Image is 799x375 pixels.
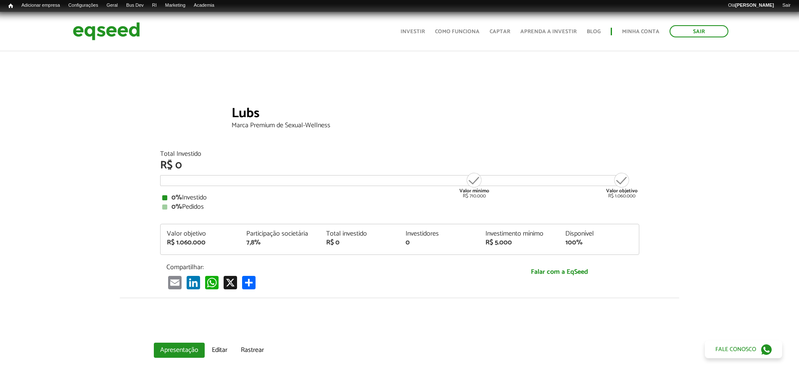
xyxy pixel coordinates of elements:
[232,122,639,129] div: Marca Premium de Sexual-Wellness
[73,20,140,42] img: EqSeed
[160,151,639,157] div: Total Investido
[606,187,638,195] strong: Valor objetivo
[171,201,182,212] strong: 0%
[8,3,13,9] span: Início
[622,29,659,34] a: Minha conta
[778,2,795,9] a: Sair
[232,107,639,122] div: Lubs
[167,239,234,246] div: R$ 1.060.000
[166,275,183,289] a: Email
[102,2,122,9] a: Geral
[406,231,473,237] div: Investidores
[606,172,638,199] div: R$ 1.060.000
[206,343,234,358] a: Editar
[167,231,234,237] div: Valor objetivo
[235,343,270,358] a: Rastrear
[587,29,601,34] a: Blog
[166,263,473,271] p: Compartilhar:
[160,160,639,171] div: R$ 0
[435,29,480,34] a: Como funciona
[406,239,473,246] div: 0
[162,204,637,210] div: Pedidos
[724,2,778,9] a: Olá[PERSON_NAME]
[222,275,239,289] a: X
[485,231,553,237] div: Investimento mínimo
[490,29,510,34] a: Captar
[459,187,489,195] strong: Valor mínimo
[240,275,257,289] a: Compartilhar
[705,341,782,358] a: Fale conosco
[670,25,728,37] a: Sair
[565,239,633,246] div: 100%
[64,2,103,9] a: Configurações
[171,192,182,203] strong: 0%
[246,239,314,246] div: 7,8%
[122,2,148,9] a: Bus Dev
[485,239,553,246] div: R$ 5.000
[4,2,17,10] a: Início
[154,343,205,358] a: Apresentação
[401,29,425,34] a: Investir
[17,2,64,9] a: Adicionar empresa
[565,231,633,237] div: Disponível
[148,2,161,9] a: RI
[246,231,314,237] div: Participação societária
[162,194,637,201] div: Investido
[735,3,774,8] strong: [PERSON_NAME]
[203,275,220,289] a: WhatsApp
[161,2,190,9] a: Marketing
[326,239,393,246] div: R$ 0
[185,275,202,289] a: LinkedIn
[520,29,577,34] a: Aprenda a investir
[326,231,393,237] div: Total investido
[459,172,490,199] div: R$ 710.000
[190,2,219,9] a: Academia
[486,263,633,281] a: Falar com a EqSeed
